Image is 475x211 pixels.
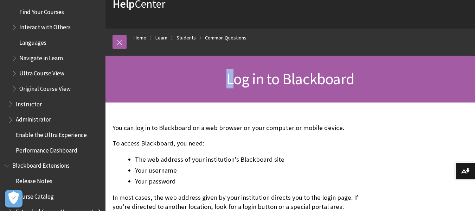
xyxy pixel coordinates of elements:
button: Open Preferences [5,190,23,207]
span: Performance Dashboard [16,144,77,154]
span: Log in to Blackboard [226,69,354,88]
li: Your username [135,166,364,175]
span: Enable the Ultra Experience [16,129,87,138]
span: Interact with Others [19,21,71,31]
span: Instructor [16,98,42,108]
span: Ultra Course View [19,68,64,77]
span: Find Your Courses [19,6,64,15]
span: Course Catalog [16,191,54,200]
a: Learn [155,33,167,42]
p: To access Blackboard, you need: [113,139,364,148]
a: Common Questions [205,33,246,42]
span: Release Notes [16,175,52,185]
span: Original Course View [19,83,71,92]
span: Administrator [16,114,51,123]
li: Your password [135,176,364,186]
li: The web address of your institution's Blackboard site [135,155,364,165]
p: You can log in to Blackboard on a web browser on your computer or mobile device. [113,123,364,132]
a: Home [134,33,146,42]
span: Blackboard Extensions [12,160,70,169]
span: Navigate in Learn [19,52,63,62]
span: Languages [19,37,46,46]
a: Students [176,33,196,42]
